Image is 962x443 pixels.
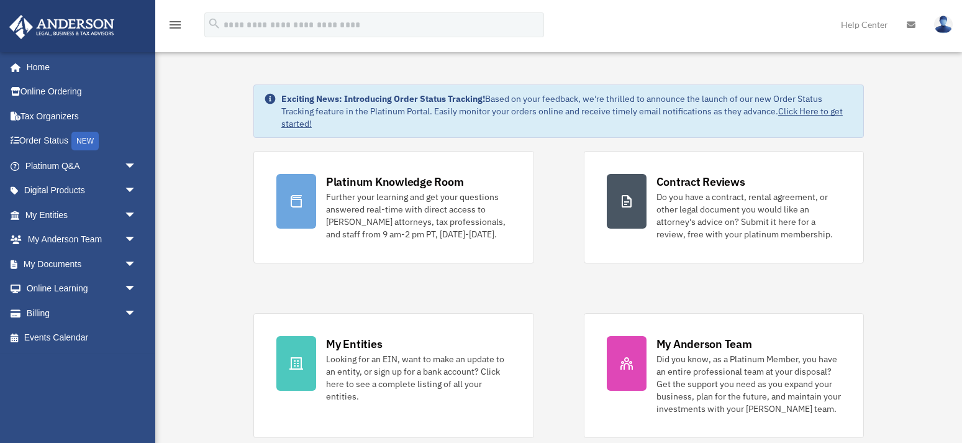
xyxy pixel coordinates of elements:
[9,276,155,301] a: Online Learningarrow_drop_down
[253,313,534,438] a: My Entities Looking for an EIN, want to make an update to an entity, or sign up for a bank accoun...
[934,16,953,34] img: User Pic
[124,301,149,326] span: arrow_drop_down
[656,191,842,240] div: Do you have a contract, rental agreement, or other legal document you would like an attorney's ad...
[326,174,464,190] div: Platinum Knowledge Room
[124,178,149,204] span: arrow_drop_down
[124,203,149,228] span: arrow_drop_down
[9,301,155,326] a: Billingarrow_drop_down
[9,326,155,350] a: Events Calendar
[124,227,149,253] span: arrow_drop_down
[9,153,155,178] a: Platinum Q&Aarrow_drop_down
[326,336,382,352] div: My Entities
[9,178,155,203] a: Digital Productsarrow_drop_down
[9,80,155,104] a: Online Ordering
[124,153,149,179] span: arrow_drop_down
[656,174,745,190] div: Contract Reviews
[9,252,155,276] a: My Documentsarrow_drop_down
[168,17,183,32] i: menu
[656,336,752,352] div: My Anderson Team
[656,353,842,415] div: Did you know, as a Platinum Member, you have an entire professional team at your disposal? Get th...
[584,151,864,263] a: Contract Reviews Do you have a contract, rental agreement, or other legal document you would like...
[9,55,149,80] a: Home
[71,132,99,150] div: NEW
[584,313,864,438] a: My Anderson Team Did you know, as a Platinum Member, you have an entire professional team at your...
[207,17,221,30] i: search
[124,276,149,302] span: arrow_drop_down
[168,22,183,32] a: menu
[9,104,155,129] a: Tax Organizers
[9,203,155,227] a: My Entitiesarrow_drop_down
[326,353,511,403] div: Looking for an EIN, want to make an update to an entity, or sign up for a bank account? Click her...
[9,129,155,154] a: Order StatusNEW
[253,151,534,263] a: Platinum Knowledge Room Further your learning and get your questions answered real-time with dire...
[281,93,853,130] div: Based on your feedback, we're thrilled to announce the launch of our new Order Status Tracking fe...
[9,227,155,252] a: My Anderson Teamarrow_drop_down
[6,15,118,39] img: Anderson Advisors Platinum Portal
[124,252,149,277] span: arrow_drop_down
[281,93,485,104] strong: Exciting News: Introducing Order Status Tracking!
[281,106,843,129] a: Click Here to get started!
[326,191,511,240] div: Further your learning and get your questions answered real-time with direct access to [PERSON_NAM...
